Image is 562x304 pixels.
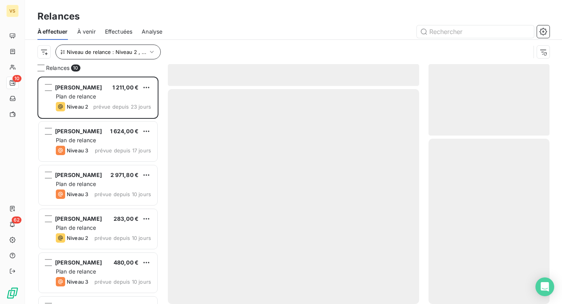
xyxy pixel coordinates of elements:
span: Plan de relance [56,93,96,100]
span: 283,00 € [114,215,139,222]
span: 1 624,00 € [110,128,139,134]
span: Plan de relance [56,224,96,231]
span: [PERSON_NAME] [55,128,102,134]
span: Effectuées [105,28,133,36]
h3: Relances [37,9,80,23]
span: 2 971,80 € [110,172,139,178]
div: VS [6,5,19,17]
span: 480,00 € [114,259,139,266]
span: prévue depuis 23 jours [93,104,151,110]
span: prévue depuis 10 jours [94,235,151,241]
span: [PERSON_NAME] [55,259,102,266]
span: 62 [12,216,21,224]
span: [PERSON_NAME] [55,172,102,178]
span: prévue depuis 10 jours [94,191,151,197]
img: Logo LeanPay [6,287,19,299]
span: Niveau 3 [67,279,88,285]
span: prévue depuis 17 jours [95,147,151,154]
span: Analyse [142,28,162,36]
span: Plan de relance [56,181,96,187]
span: [PERSON_NAME] [55,84,102,91]
span: Niveau 3 [67,147,88,154]
div: Open Intercom Messenger [535,277,554,296]
span: Plan de relance [56,268,96,275]
div: grid [37,77,158,304]
span: Plan de relance [56,137,96,143]
span: [PERSON_NAME] [55,215,102,222]
span: Niveau 2 [67,235,88,241]
span: 10 [71,64,80,72]
span: 10 [12,75,21,82]
span: À effectuer [37,28,68,36]
span: 1 211,00 € [112,84,139,91]
span: Niveau 2 [67,104,88,110]
span: Relances [46,64,69,72]
span: prévue depuis 10 jours [94,279,151,285]
input: Rechercher [417,25,534,38]
button: Niveau de relance : Niveau 2 , ... [55,45,161,59]
span: À venir [77,28,96,36]
span: Niveau 3 [67,191,88,197]
span: Niveau de relance : Niveau 2 , ... [67,49,146,55]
